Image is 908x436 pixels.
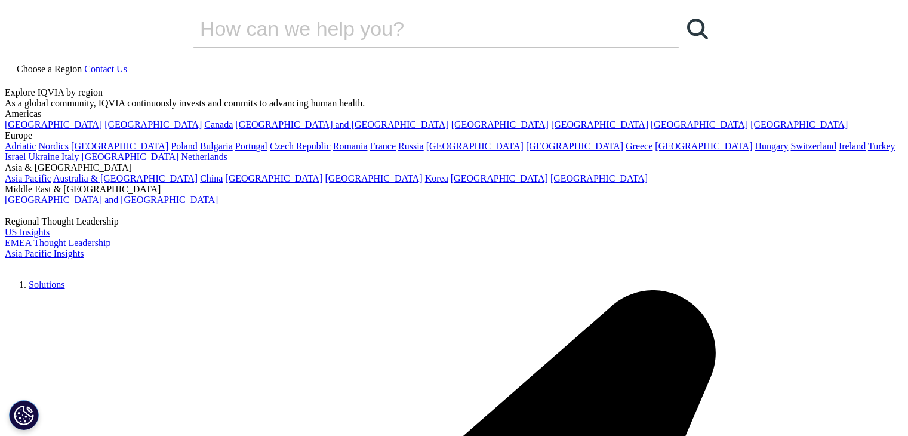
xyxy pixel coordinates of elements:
[200,173,223,183] a: China
[61,152,79,162] a: Italy
[626,141,652,151] a: Greece
[5,98,903,109] div: As a global community, IQVIA continuously invests and commits to advancing human health.
[204,119,233,130] a: Canada
[84,64,127,74] a: Contact Us
[181,152,227,162] a: Netherlands
[71,141,168,151] a: [GEOGRAPHIC_DATA]
[235,141,267,151] a: Portugal
[679,11,715,47] a: Search
[325,173,423,183] a: [GEOGRAPHIC_DATA]
[5,173,51,183] a: Asia Pacific
[750,119,848,130] a: [GEOGRAPHIC_DATA]
[790,141,836,151] a: Switzerland
[451,173,548,183] a: [GEOGRAPHIC_DATA]
[235,119,448,130] a: [GEOGRAPHIC_DATA] and [GEOGRAPHIC_DATA]
[225,173,322,183] a: [GEOGRAPHIC_DATA]
[270,141,331,151] a: Czech Republic
[38,141,69,151] a: Nordics
[17,64,82,74] span: Choose a Region
[370,141,396,151] a: France
[451,119,549,130] a: [GEOGRAPHIC_DATA]
[5,130,903,141] div: Europe
[333,141,368,151] a: Romania
[868,141,895,151] a: Turkey
[5,227,50,237] a: US Insights
[5,216,903,227] div: Regional Thought Leadership
[81,152,178,162] a: [GEOGRAPHIC_DATA]
[5,248,84,259] a: Asia Pacific Insights
[839,141,866,151] a: Ireland
[5,109,903,119] div: Americas
[5,184,903,195] div: Middle East & [GEOGRAPHIC_DATA]
[200,141,233,151] a: Bulgaria
[29,280,64,290] a: Solutions
[104,119,202,130] a: [GEOGRAPHIC_DATA]
[193,11,645,47] input: Search
[687,19,708,39] svg: Search
[655,141,752,151] a: [GEOGRAPHIC_DATA]
[551,119,648,130] a: [GEOGRAPHIC_DATA]
[425,173,448,183] a: Korea
[5,152,26,162] a: Israel
[5,195,218,205] a: [GEOGRAPHIC_DATA] and [GEOGRAPHIC_DATA]
[5,87,903,98] div: Explore IQVIA by region
[171,141,197,151] a: Poland
[550,173,648,183] a: [GEOGRAPHIC_DATA]
[53,173,198,183] a: Australia & [GEOGRAPHIC_DATA]
[651,119,748,130] a: [GEOGRAPHIC_DATA]
[5,119,102,130] a: [GEOGRAPHIC_DATA]
[398,141,424,151] a: Russia
[426,141,524,151] a: [GEOGRAPHIC_DATA]
[5,162,903,173] div: Asia & [GEOGRAPHIC_DATA]
[5,238,110,248] a: EMEA Thought Leadership
[5,141,36,151] a: Adriatic
[526,141,623,151] a: [GEOGRAPHIC_DATA]
[29,152,60,162] a: Ukraine
[9,400,39,430] button: Cookies Settings
[755,141,788,151] a: Hungary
